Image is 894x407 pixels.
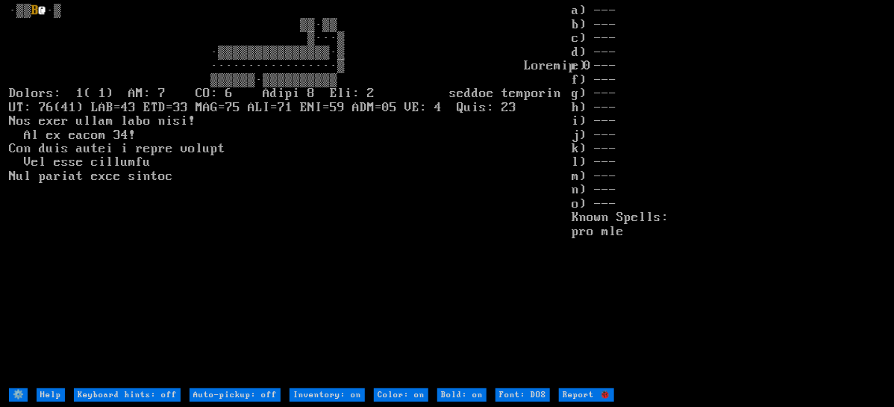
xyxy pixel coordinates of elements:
input: Keyboard hints: off [74,388,181,402]
input: ⚙️ [9,388,28,402]
input: Auto-pickup: off [190,388,281,402]
larn: ·▒▒ ·▒ ▒▒·▒▒ ▒···▒ ·▒▒▒▒▒▒▒▒▒▒▒▒▒▒▒·▒ ·················▒ Loremip 0 ▒▒▒▒▒▒·▒▒▒▒▒▒▒▒▒▒ Dolors: 1( 1... [9,4,572,386]
input: Report 🐞 [559,388,614,402]
input: Help [37,388,65,402]
input: Inventory: on [290,388,365,402]
font: @ [39,3,46,18]
input: Color: on [374,388,428,402]
font: B [31,3,39,18]
input: Font: DOS [496,388,550,402]
input: Bold: on [437,388,487,402]
stats: a) --- b) --- c) --- d) --- e) --- f) --- g) --- h) --- i) --- j) --- k) --- l) --- m) --- n) ---... [572,4,885,386]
